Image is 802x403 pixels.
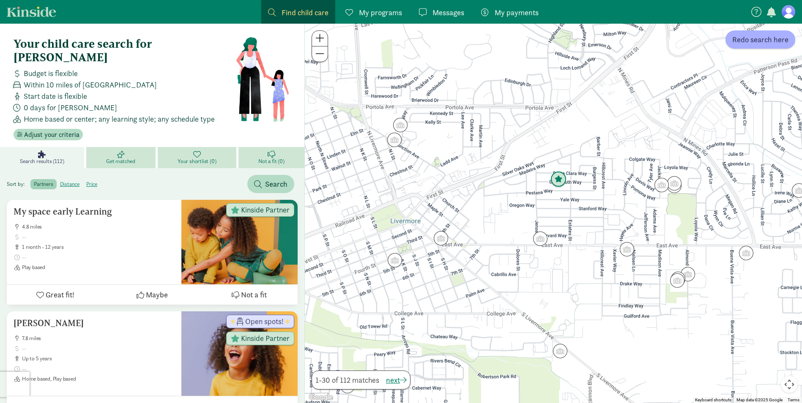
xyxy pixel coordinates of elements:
[7,6,56,17] a: Kinside
[677,264,698,285] div: Click to see details
[24,130,79,140] span: Adjust your criteria
[46,289,74,300] span: Great fit!
[104,285,200,305] button: Maybe
[238,147,304,168] a: Not a fit (0)
[667,270,688,291] div: Click to see details
[732,34,788,45] span: Redo search here
[20,158,64,165] span: Search results (112)
[668,268,689,289] div: Click to see details
[651,174,672,196] div: Click to see details
[384,250,405,271] div: Click to see details
[83,179,101,189] label: price
[146,289,168,300] span: Maybe
[24,79,157,90] span: Within 10 miles of [GEOGRAPHIC_DATA]
[695,397,731,403] button: Keyboard shortcuts
[430,228,452,249] div: Click to see details
[7,180,29,188] span: Sort by:
[22,244,175,251] span: 1 month - 12 years
[315,374,379,386] span: 1-30 of 112 matches
[14,207,175,217] h5: My space early Learning
[7,285,104,305] button: Great fit!
[547,168,570,191] div: Click to see details
[24,90,87,102] span: Start date is flexible
[282,7,328,18] span: Find child care
[386,374,407,386] button: next
[736,242,757,264] div: Click to see details
[530,228,551,249] div: Click to see details
[550,340,571,362] div: Click to see details
[736,398,783,402] span: Map data ©2025 Google
[258,158,284,165] span: Not a fit (0)
[307,392,335,403] a: Open this area in Google Maps (opens a new window)
[390,114,411,136] div: Click to see details
[14,37,235,64] h4: Your child care search for [PERSON_NAME]
[725,30,795,49] button: Redo search here
[245,318,284,325] span: Open spots!
[24,68,78,79] span: Budget is flexible
[14,318,175,328] h5: [PERSON_NAME]
[22,223,175,230] span: 4.8 miles
[57,179,83,189] label: distance
[24,113,215,125] span: Home based or center; any learning style; any schedule type
[22,335,175,342] span: 7.8 miles
[359,7,402,18] span: My programs
[241,206,290,214] span: Kinside Partner
[432,7,464,18] span: Messages
[201,285,298,305] button: Not a fit
[22,355,175,362] span: up to 5 years
[247,175,294,193] button: Search
[241,289,267,300] span: Not a fit
[158,147,238,168] a: Your shortlist (0)
[265,178,287,190] span: Search
[307,392,335,403] img: Google
[241,335,290,342] span: Kinside Partner
[664,173,685,194] div: Click to see details
[22,264,175,271] span: Play based
[384,129,405,150] div: Click to see details
[788,398,799,402] a: Terms (opens in new tab)
[106,158,135,165] span: Get matched
[86,147,158,168] a: Get matched
[616,239,638,260] div: Click to see details
[495,7,539,18] span: My payments
[24,102,117,113] span: 0 days for [PERSON_NAME]
[178,158,216,165] span: Your shortlist (0)
[781,376,798,393] button: Map camera controls
[22,376,175,382] span: Home based, Play based
[14,129,83,141] button: Adjust your criteria
[30,179,56,189] label: partners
